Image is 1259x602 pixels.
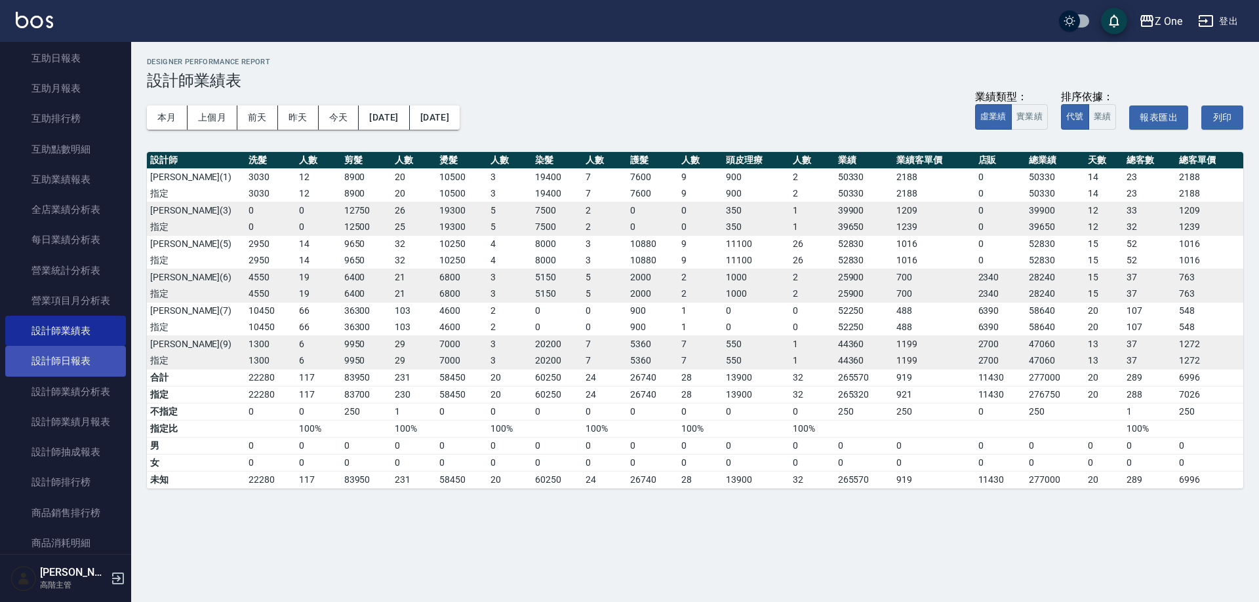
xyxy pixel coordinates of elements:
[10,565,37,592] img: Person
[5,164,126,195] a: 互助業績報表
[147,335,245,352] td: [PERSON_NAME](9)
[1026,335,1085,352] td: 47060
[436,252,487,269] td: 10250
[391,335,436,352] td: 29
[341,152,391,169] th: 剪髮
[359,105,409,130] button: [DATE]
[1026,269,1085,286] td: 28240
[296,352,340,369] td: 6
[532,219,582,236] td: 7500
[627,335,677,352] td: 5360
[5,377,126,407] a: 設計師業績分析表
[532,168,582,185] td: 19400
[627,152,677,169] th: 護髮
[835,252,894,269] td: 52830
[975,352,1026,369] td: 2700
[296,302,340,319] td: 66
[487,235,532,252] td: 4
[627,252,677,269] td: 10880
[893,202,974,219] td: 1209
[789,152,834,169] th: 人數
[1085,286,1123,303] td: 15
[1026,202,1085,219] td: 39900
[278,105,319,130] button: 昨天
[1176,286,1243,303] td: 763
[391,152,436,169] th: 人數
[341,286,391,303] td: 6400
[678,202,723,219] td: 0
[341,269,391,286] td: 6400
[391,352,436,369] td: 29
[1026,219,1085,236] td: 39650
[1026,252,1085,269] td: 52830
[296,202,340,219] td: 0
[245,352,296,369] td: 1300
[1123,286,1176,303] td: 37
[5,134,126,164] a: 互助點數明細
[487,302,532,319] td: 2
[1123,185,1176,202] td: 23
[627,168,677,185] td: 7600
[789,219,834,236] td: 1
[789,185,834,202] td: 2
[532,269,582,286] td: 5150
[893,219,974,236] td: 1239
[1089,104,1117,130] button: 業績
[245,202,296,219] td: 0
[532,252,582,269] td: 8000
[40,566,107,579] h5: [PERSON_NAME]
[1176,319,1243,336] td: 548
[1176,335,1243,352] td: 1272
[975,269,1026,286] td: 2340
[391,235,436,252] td: 32
[487,152,532,169] th: 人數
[1061,104,1089,130] button: 代號
[319,105,359,130] button: 今天
[1176,185,1243,202] td: 2188
[5,528,126,558] a: 商品消耗明細
[582,269,627,286] td: 5
[1085,319,1123,336] td: 20
[1123,202,1176,219] td: 33
[5,195,126,225] a: 全店業績分析表
[391,319,436,336] td: 103
[789,252,834,269] td: 26
[723,219,789,236] td: 350
[245,302,296,319] td: 10450
[789,352,834,369] td: 1
[627,319,677,336] td: 900
[5,73,126,103] a: 互助月報表
[147,71,1243,90] h3: 設計師業績表
[1123,152,1176,169] th: 總客數
[975,302,1026,319] td: 6390
[723,269,789,286] td: 1000
[341,302,391,319] td: 36300
[341,235,391,252] td: 9650
[893,185,974,202] td: 2188
[582,252,627,269] td: 3
[487,252,532,269] td: 4
[789,202,834,219] td: 1
[835,152,894,169] th: 業績
[147,352,245,369] td: 指定
[245,219,296,236] td: 0
[835,352,894,369] td: 44360
[1123,302,1176,319] td: 107
[835,219,894,236] td: 39650
[627,219,677,236] td: 0
[1085,152,1123,169] th: 天數
[487,286,532,303] td: 3
[436,152,487,169] th: 燙髮
[975,335,1026,352] td: 2700
[1061,90,1117,104] div: 排序依據：
[582,335,627,352] td: 7
[678,352,723,369] td: 7
[341,219,391,236] td: 12500
[487,352,532,369] td: 3
[627,352,677,369] td: 5360
[188,105,237,130] button: 上個月
[487,319,532,336] td: 2
[1085,302,1123,319] td: 20
[1176,235,1243,252] td: 1016
[835,202,894,219] td: 39900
